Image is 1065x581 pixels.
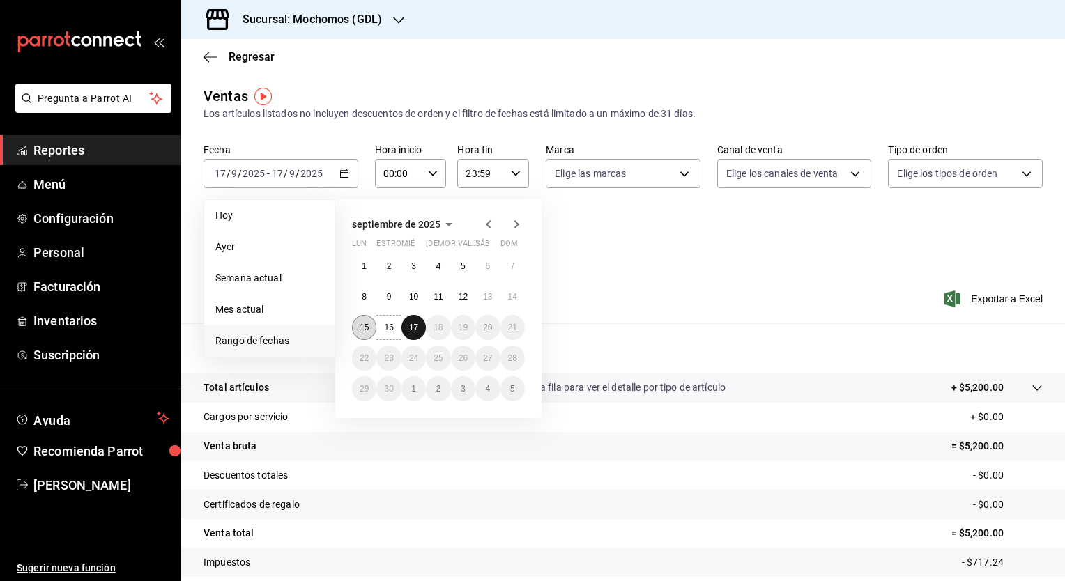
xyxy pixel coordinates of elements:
[485,384,490,394] abbr: 4 de octubre de 2025
[33,410,151,426] span: Ayuda
[289,168,296,179] input: --
[384,323,393,332] abbr: 16 de septiembre de 2025
[204,86,248,107] div: Ventas
[459,323,468,332] abbr: 19 de septiembre de 2025
[971,293,1043,304] font: Exportar a Excel
[384,384,393,394] abbr: 30 de septiembre de 2025
[352,315,376,340] button: 15 de septiembre de 2025
[215,334,323,348] span: Rango de fechas
[951,439,1043,454] p: = $5,200.00
[360,323,369,332] abbr: 15 de septiembre de 2025
[451,346,475,371] button: 26 de septiembre de 2025
[33,444,143,458] font: Recomienda Parrot
[352,254,376,279] button: 1 de septiembre de 2025
[494,380,726,395] p: Da clic en la fila para ver el detalle por tipo de artículo
[451,254,475,279] button: 5 de septiembre de 2025
[204,380,269,395] p: Total artículos
[508,292,517,302] abbr: 14 de septiembre de 2025
[457,145,529,155] label: Hora fin
[376,254,401,279] button: 2 de septiembre de 2025
[204,410,289,424] p: Cargos por servicio
[376,376,401,401] button: 30 de septiembre de 2025
[215,302,323,317] span: Mes actual
[951,526,1043,541] p: = $5,200.00
[33,348,100,362] font: Suscripción
[500,254,525,279] button: 7 de septiembre de 2025
[401,376,426,401] button: 1 de octubre de 2025
[459,292,468,302] abbr: 12 de septiembre de 2025
[33,279,100,294] font: Facturación
[362,292,367,302] abbr: 8 de septiembre de 2025
[204,497,300,512] p: Certificados de regalo
[409,292,418,302] abbr: 10 de septiembre de 2025
[426,315,450,340] button: 18 de septiembre de 2025
[451,315,475,340] button: 19 de septiembre de 2025
[17,562,116,573] font: Sugerir nueva función
[436,384,441,394] abbr: 2 de octubre de 2025
[204,439,256,454] p: Venta bruta
[426,254,450,279] button: 4 de septiembre de 2025
[33,211,114,226] font: Configuración
[508,353,517,363] abbr: 28 de septiembre de 2025
[376,315,401,340] button: 16 de septiembre de 2025
[352,346,376,371] button: 22 de septiembre de 2025
[401,346,426,371] button: 24 de septiembre de 2025
[411,384,416,394] abbr: 1 de octubre de 2025
[284,168,288,179] span: /
[229,50,275,63] span: Regresar
[555,166,626,180] span: Elige las marcas
[411,261,416,271] abbr: 3 de septiembre de 2025
[352,239,367,254] abbr: lunes
[434,292,443,302] abbr: 11 de septiembre de 2025
[475,346,500,371] button: 27 de septiembre de 2025
[475,239,490,254] abbr: sábado
[33,478,131,493] font: [PERSON_NAME]
[375,145,447,155] label: Hora inicio
[204,50,275,63] button: Regresar
[204,145,358,155] label: Fecha
[10,101,171,116] a: Pregunta a Parrot AI
[33,143,84,157] font: Reportes
[296,168,300,179] span: /
[267,168,270,179] span: -
[401,254,426,279] button: 3 de septiembre de 2025
[436,261,441,271] abbr: 4 de septiembre de 2025
[546,145,700,155] label: Marca
[973,497,1043,512] p: - $0.00
[475,284,500,309] button: 13 de septiembre de 2025
[483,292,492,302] abbr: 13 de septiembre de 2025
[352,284,376,309] button: 8 de septiembre de 2025
[451,284,475,309] button: 12 de septiembre de 2025
[362,261,367,271] abbr: 1 de septiembre de 2025
[153,36,164,47] button: open_drawer_menu
[510,384,515,394] abbr: 5 de octubre de 2025
[426,346,450,371] button: 25 de septiembre de 2025
[387,261,392,271] abbr: 2 de septiembre de 2025
[215,208,323,223] span: Hoy
[500,346,525,371] button: 28 de septiembre de 2025
[947,290,1043,307] button: Exportar a Excel
[461,384,466,394] abbr: 3 de octubre de 2025
[426,284,450,309] button: 11 de septiembre de 2025
[459,353,468,363] abbr: 26 de septiembre de 2025
[376,346,401,371] button: 23 de septiembre de 2025
[451,239,489,254] abbr: viernes
[475,254,500,279] button: 6 de septiembre de 2025
[204,107,1043,121] div: Los artículos listados no incluyen descuentos de orden y el filtro de fechas está limitado a un m...
[500,376,525,401] button: 5 de octubre de 2025
[426,239,508,254] abbr: jueves
[33,245,84,260] font: Personal
[300,168,323,179] input: ----
[215,240,323,254] span: Ayer
[897,166,997,180] span: Elige los tipos de orden
[409,323,418,332] abbr: 17 de septiembre de 2025
[254,88,272,105] img: Marcador de información sobre herramientas
[401,284,426,309] button: 10 de septiembre de 2025
[360,353,369,363] abbr: 22 de septiembre de 2025
[426,376,450,401] button: 2 de octubre de 2025
[204,555,250,570] p: Impuestos
[973,468,1043,483] p: - $0.00
[500,315,525,340] button: 21 de septiembre de 2025
[434,353,443,363] abbr: 25 de septiembre de 2025
[508,323,517,332] abbr: 21 de septiembre de 2025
